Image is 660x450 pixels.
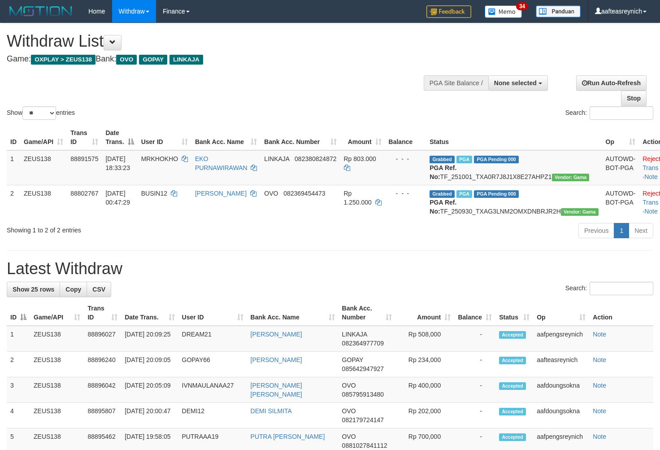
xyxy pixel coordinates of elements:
a: [PERSON_NAME] [251,331,302,338]
td: AUTOWD-BOT-PGA [602,185,639,219]
a: DEMI SILMITA [251,407,292,415]
img: MOTION_logo.png [7,4,75,18]
span: Copy 0881027841112 to clipboard [342,442,387,449]
b: PGA Ref. No: [430,199,456,215]
td: DREAM21 [178,326,247,352]
div: PGA Site Balance / [424,75,488,91]
span: Rp 1.250.000 [344,190,372,206]
span: [DATE] 00:47:29 [105,190,130,206]
td: - [454,326,495,352]
div: Showing 1 to 2 of 2 entries [7,222,268,235]
div: - - - [389,189,423,198]
th: Bank Acc. Name: activate to sort column ascending [191,125,261,150]
td: 1 [7,326,30,352]
span: Copy 085795913480 to clipboard [342,391,384,398]
span: Accepted [499,382,526,390]
th: Balance: activate to sort column ascending [454,300,495,326]
span: Copy 082364977709 to clipboard [342,340,384,347]
span: Copy 085642947927 to clipboard [342,365,384,372]
a: Note [593,356,606,363]
a: Note [644,173,658,180]
span: Grabbed [430,190,455,198]
a: CSV [87,282,111,297]
span: OVO [342,407,356,415]
h4: Game: Bank: [7,55,431,64]
td: aafpengsreynich [533,326,589,352]
a: [PERSON_NAME] [251,356,302,363]
label: Search: [565,282,653,295]
span: BUSIN12 [141,190,167,197]
td: Rp 400,000 [395,377,454,403]
td: 2 [7,185,20,219]
img: panduan.png [536,5,581,17]
td: [DATE] 20:05:09 [121,377,178,403]
th: Bank Acc. Name: activate to sort column ascending [247,300,339,326]
span: OVO [342,433,356,440]
span: Vendor URL: https://trx31.1velocity.biz [552,174,590,181]
span: Accepted [499,408,526,415]
a: [PERSON_NAME] [195,190,247,197]
td: TF_250930_TXAG3LNM2OMXDNBRJR2H [426,185,602,219]
td: 3 [7,377,30,403]
td: ZEUS138 [30,326,84,352]
span: Accepted [499,433,526,441]
td: DEMI12 [178,403,247,428]
button: None selected [488,75,548,91]
th: Date Trans.: activate to sort column descending [102,125,137,150]
th: Game/API: activate to sort column ascending [20,125,67,150]
th: ID: activate to sort column descending [7,300,30,326]
td: 88896027 [84,326,121,352]
span: OVO [116,55,137,65]
span: 88802767 [70,190,98,197]
td: ZEUS138 [30,403,84,428]
a: Note [593,331,606,338]
th: Amount: activate to sort column ascending [395,300,454,326]
label: Show entries [7,106,75,120]
a: Note [593,407,606,415]
th: User ID: activate to sort column ascending [178,300,247,326]
td: Rp 202,000 [395,403,454,428]
span: [DATE] 18:33:23 [105,155,130,171]
h1: Withdraw List [7,32,431,50]
td: aafteasreynich [533,352,589,377]
td: Rp 508,000 [395,326,454,352]
td: 88895807 [84,403,121,428]
td: 2 [7,352,30,377]
span: Accepted [499,331,526,339]
th: Trans ID: activate to sort column ascending [84,300,121,326]
a: Previous [578,223,614,238]
span: Accepted [499,357,526,364]
span: Vendor URL: https://trx31.1velocity.biz [561,208,599,216]
img: Button%20Memo.svg [485,5,522,18]
th: Bank Acc. Number: activate to sort column ascending [339,300,395,326]
span: Marked by aafsreyleap [456,190,472,198]
span: OVO [342,382,356,389]
td: ZEUS138 [30,377,84,403]
label: Search: [565,106,653,120]
th: Op: activate to sort column ascending [533,300,589,326]
td: GOPAY66 [178,352,247,377]
th: Status: activate to sort column ascending [495,300,533,326]
img: Feedback.jpg [426,5,471,18]
span: LINKAJA [342,331,367,338]
span: CSV [92,286,105,293]
a: PUTRA [PERSON_NAME] [251,433,325,440]
td: - [454,403,495,428]
a: Copy [60,282,87,297]
span: 34 [516,2,528,10]
a: Run Auto-Refresh [576,75,647,91]
span: PGA Pending [474,156,519,163]
a: 1 [614,223,629,238]
td: 88896042 [84,377,121,403]
span: Rp 803.000 [344,155,376,162]
a: Note [593,382,606,389]
td: ZEUS138 [20,150,67,185]
th: Action [589,300,653,326]
td: aafdoungsokna [533,403,589,428]
span: Copy 082380824872 to clipboard [295,155,336,162]
span: OVO [264,190,278,197]
span: GOPAY [342,356,363,363]
td: 4 [7,403,30,428]
td: IVNMAULANAA27 [178,377,247,403]
th: Status [426,125,602,150]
